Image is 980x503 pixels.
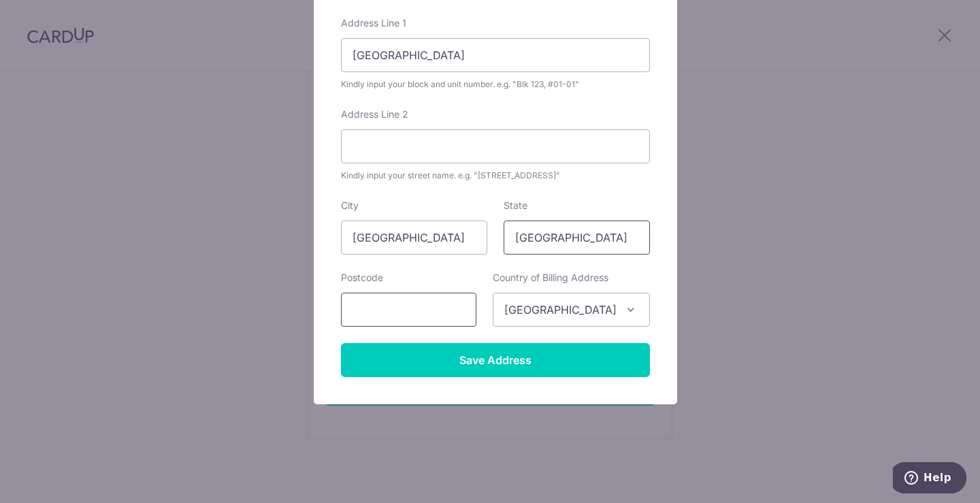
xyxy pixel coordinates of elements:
[341,343,650,377] input: Save Address
[493,271,608,285] label: Country of Billing Address
[341,169,650,182] div: Kindly input your street name. e.g. "[STREET_ADDRESS]"
[31,10,59,22] span: Help
[341,78,650,91] div: Kindly input your block and unit number. e.g. "Blk 123, #01-01"
[893,462,966,496] iframe: Opens a widget where you can find more information
[493,293,649,326] span: Singapore
[493,293,650,327] span: Singapore
[341,199,359,212] label: City
[504,199,527,212] label: State
[341,108,408,121] label: Address Line 2
[341,271,383,285] label: Postcode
